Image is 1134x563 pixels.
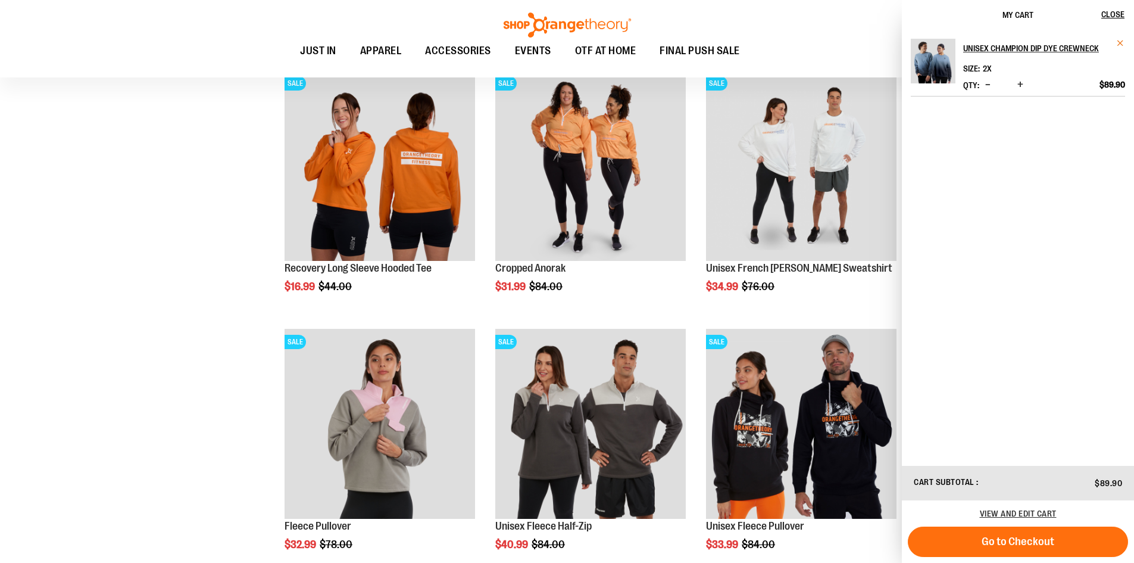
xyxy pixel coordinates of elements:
a: EVENTS [503,38,563,65]
span: $84.00 [742,539,777,550]
span: $44.00 [318,281,354,293]
a: Recovery Long Sleeve Hooded Tee [285,262,432,274]
a: Cropped Anorak [495,262,566,274]
a: Fleece Pullover [285,520,351,532]
span: $84.00 [532,539,567,550]
div: product [489,64,692,323]
span: EVENTS [515,38,551,64]
li: Product [911,39,1125,97]
a: Unisex French Terry Crewneck Sweatshirt primary imageSALE [706,70,896,263]
h2: Unisex Champion Dip Dye Crewneck [963,39,1109,58]
button: Go to Checkout [908,527,1128,557]
span: ACCESSORIES [425,38,491,64]
span: $84.00 [529,281,564,293]
dt: Size [963,64,980,73]
a: ACCESSORIES [413,38,503,65]
span: $78.00 [320,539,354,550]
span: $40.99 [495,539,530,550]
span: SALE [285,76,306,91]
span: OTF AT HOME [575,38,636,64]
a: Product image for Unisex Fleece PulloverSALE [706,329,896,521]
a: Unisex Fleece Half-Zip [495,520,592,532]
span: SALE [495,335,517,349]
img: Cropped Anorak primary image [495,70,686,261]
a: View and edit cart [980,509,1057,518]
span: SALE [285,335,306,349]
span: SALE [706,335,727,349]
a: Product image for Fleece PulloverSALE [285,329,475,521]
a: Unisex Fleece Pullover [706,520,804,532]
a: FINAL PUSH SALE [648,38,752,65]
a: Product image for Unisex Fleece Half ZipSALE [495,329,686,521]
span: $89.90 [1095,478,1122,488]
label: Qty [963,80,979,90]
a: Cropped Anorak primary imageSALE [495,70,686,263]
span: $31.99 [495,281,527,293]
a: Unisex Champion Dip Dye Crewneck [963,39,1125,58]
a: JUST IN [288,38,348,65]
span: APPAREL [360,38,402,64]
a: Remove item [1116,39,1125,48]
span: SALE [706,76,727,91]
img: Product image for Unisex Fleece Pullover [706,329,896,520]
span: SALE [495,76,517,91]
a: OTF AT HOME [563,38,648,65]
span: Cart Subtotal [914,477,974,487]
a: Main Image of Recovery Long Sleeve Hooded TeeSALE [285,70,475,263]
button: Increase product quantity [1014,79,1026,91]
button: Decrease product quantity [982,79,994,91]
a: APPAREL [348,38,414,64]
a: Unisex French [PERSON_NAME] Sweatshirt [706,262,892,274]
img: Main Image of Recovery Long Sleeve Hooded Tee [285,70,475,261]
div: product [700,64,902,323]
img: Product image for Fleece Pullover [285,329,475,520]
span: $89.90 [1099,79,1125,90]
img: Product image for Unisex Fleece Half Zip [495,329,686,520]
img: Unisex Champion Dip Dye Crewneck [911,39,955,83]
span: $34.99 [706,281,740,293]
span: $16.99 [285,281,317,293]
div: product [279,64,481,323]
img: Shop Orangetheory [502,13,633,38]
span: JUST IN [300,38,336,64]
span: My Cart [1002,10,1033,20]
span: $32.99 [285,539,318,550]
a: Unisex Champion Dip Dye Crewneck [911,39,955,91]
span: Close [1101,10,1124,19]
span: $33.99 [706,539,740,550]
span: Go to Checkout [982,535,1054,548]
span: 2X [983,64,992,73]
img: Unisex French Terry Crewneck Sweatshirt primary image [706,70,896,261]
span: FINAL PUSH SALE [660,38,740,64]
span: $76.00 [742,281,776,293]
